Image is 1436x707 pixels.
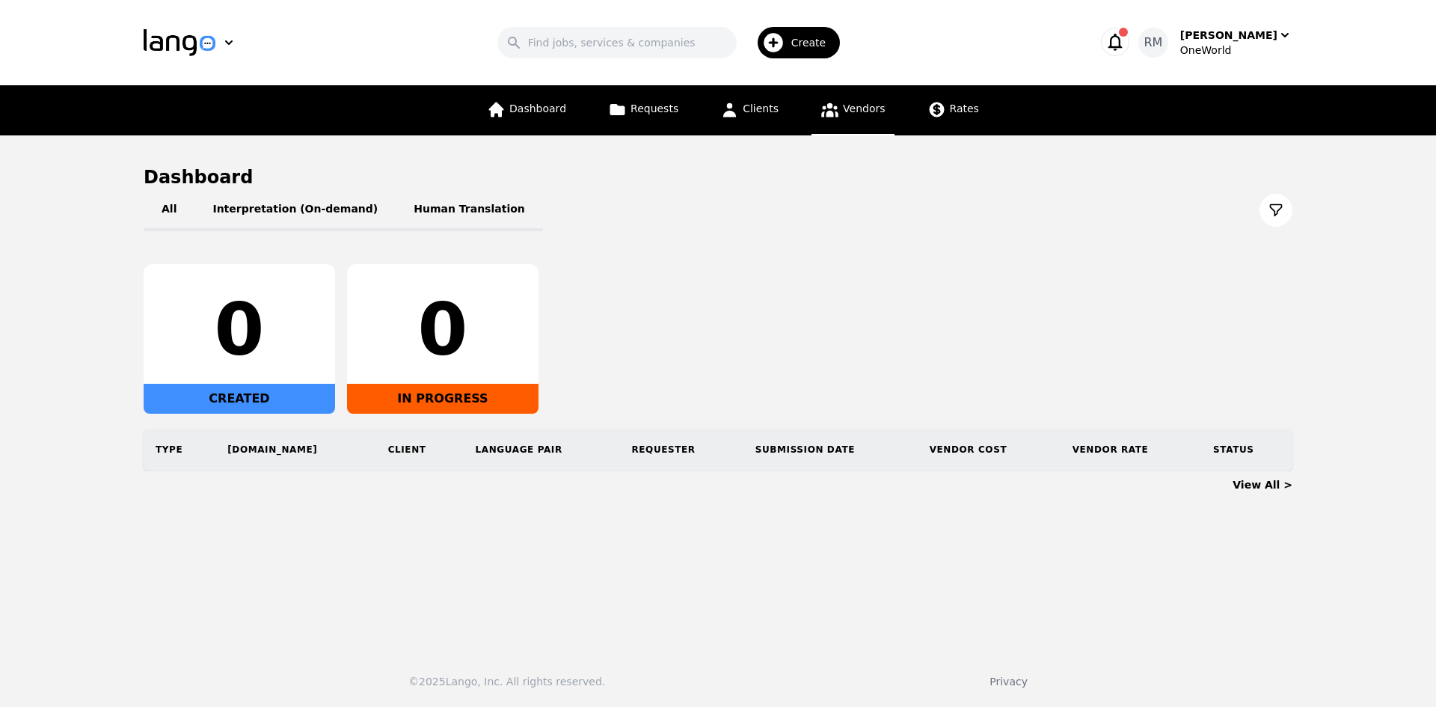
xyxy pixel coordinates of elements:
span: Clients [743,102,779,114]
a: Clients [711,85,788,135]
button: Create [737,21,850,64]
button: Filter [1259,194,1292,227]
a: Vendors [811,85,894,135]
span: RM [1144,34,1162,52]
button: Human Translation [396,189,543,231]
th: [DOMAIN_NAME] [215,429,375,471]
th: Vendor Rate [1061,429,1201,471]
input: Find jobs, services & companies [497,27,737,58]
div: OneWorld [1180,43,1292,58]
a: Privacy [989,676,1028,688]
span: Dashboard [509,102,566,114]
div: 0 [156,294,323,366]
th: Language Pair [464,429,620,471]
span: Rates [950,102,979,114]
div: [PERSON_NAME] [1180,28,1277,43]
div: 0 [359,294,527,366]
a: View All > [1233,479,1292,491]
div: © 2025 Lango, Inc. All rights reserved. [408,674,605,689]
div: CREATED [144,384,335,414]
button: RM[PERSON_NAME]OneWorld [1138,28,1292,58]
span: Requests [630,102,678,114]
th: Status [1201,429,1292,471]
span: Vendors [843,102,885,114]
span: Create [791,35,837,50]
div: IN PROGRESS [347,384,538,414]
th: Requester [619,429,743,471]
a: Dashboard [478,85,575,135]
h1: Dashboard [144,165,1292,189]
th: Type [144,429,215,471]
th: Submission Date [743,429,918,471]
img: Logo [144,29,215,56]
th: Vendor Cost [918,429,1061,471]
button: All [144,189,194,231]
a: Rates [918,85,988,135]
th: Client [376,429,464,471]
a: Requests [599,85,687,135]
button: Interpretation (On-demand) [194,189,396,231]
